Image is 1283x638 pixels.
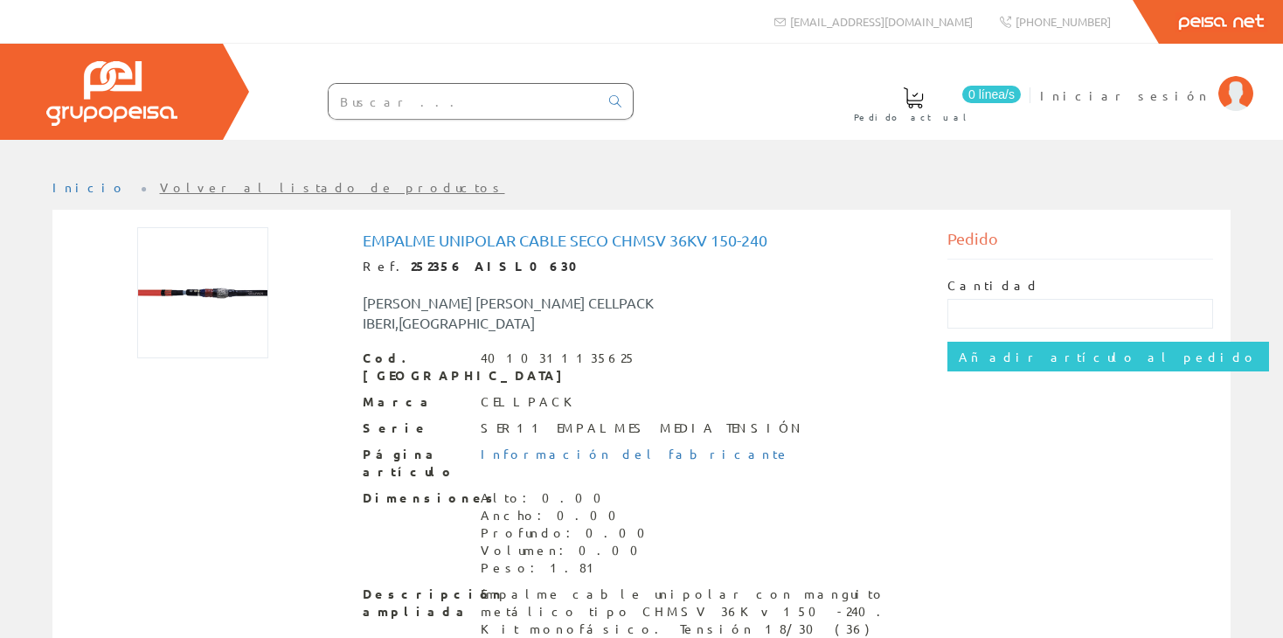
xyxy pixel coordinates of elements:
[947,277,1040,295] label: Cantidad
[790,14,973,29] span: [EMAIL_ADDRESS][DOMAIN_NAME]
[481,350,636,367] div: 4010311135625
[137,227,268,358] img: Foto artículo Empalme unipolar cable seco chmsv 36kv 150-240 (150x150)
[350,293,690,333] div: [PERSON_NAME] [PERSON_NAME] CELLPACK IBERI,[GEOGRAPHIC_DATA]
[329,84,599,119] input: Buscar ...
[411,258,589,274] strong: 252356 AISL0630
[46,61,177,126] img: Grupo Peisa
[1016,14,1111,29] span: [PHONE_NUMBER]
[481,542,655,559] div: Volumen: 0.00
[481,420,805,437] div: SER11 EMPALMES MEDIA TENSIÓN
[854,108,973,126] span: Pedido actual
[363,350,468,385] span: Cod. [GEOGRAPHIC_DATA]
[160,179,505,195] a: Volver al listado de productos
[481,507,655,524] div: Ancho: 0.00
[1040,73,1253,89] a: Iniciar sesión
[363,489,468,507] span: Dimensiones
[481,446,790,461] a: Información del fabricante
[481,489,655,507] div: Alto: 0.00
[52,179,127,195] a: Inicio
[363,446,468,481] span: Página artículo
[481,559,655,577] div: Peso: 1.81
[363,393,468,411] span: Marca
[363,232,921,249] h1: Empalme unipolar cable seco chmsv 36kv 150-240
[481,393,585,411] div: CELLPACK
[363,586,468,621] span: Descripción ampliada
[947,227,1214,260] div: Pedido
[962,86,1021,103] span: 0 línea/s
[481,524,655,542] div: Profundo: 0.00
[947,342,1269,371] input: Añadir artículo al pedido
[363,258,921,275] div: Ref.
[363,420,468,437] span: Serie
[1040,87,1210,104] span: Iniciar sesión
